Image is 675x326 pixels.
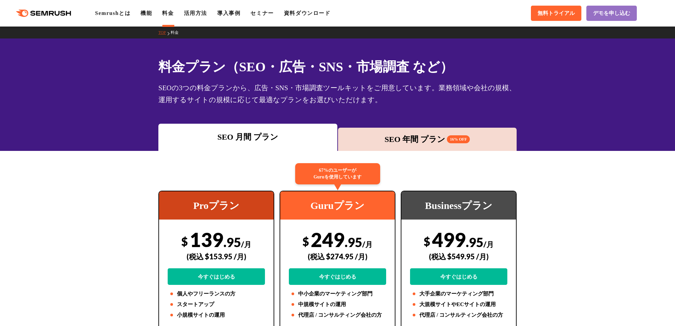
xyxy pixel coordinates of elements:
span: /月 [362,240,373,249]
a: 料金 [162,10,174,16]
a: セミナー [250,10,274,16]
span: .95 [466,234,483,250]
li: 中規模サイトの運用 [289,300,386,308]
li: 代理店 / コンサルティング会社の方 [410,311,507,319]
a: 今すぐはじめる [289,268,386,285]
a: TOP [158,30,171,35]
div: 499 [410,228,507,285]
li: 大手企業のマーケティング部門 [410,290,507,298]
li: 個人やフリーランスの方 [168,290,265,298]
span: /月 [483,240,494,249]
a: 今すぐはじめる [168,268,265,285]
a: 無料トライアル [531,6,581,21]
span: 無料トライアル [538,10,575,17]
div: SEOの3つの料金プランから、広告・SNS・市場調査ツールキットをご用意しています。業務領域や会社の規模、運用するサイトの規模に応じて最適なプランをお選びいただけます。 [158,82,517,106]
div: 67%のユーザーが Guruを使用しています [295,163,380,184]
span: デモを申し込む [593,10,630,17]
div: (税込 $274.95 /月) [289,245,386,268]
span: $ [424,234,430,248]
div: Guruプラン [280,191,395,220]
li: 大規模サイトやECサイトの運用 [410,300,507,308]
h1: 料金プラン（SEO・広告・SNS・市場調査 など） [158,57,517,77]
a: 料金 [171,30,184,35]
li: 代理店 / コンサルティング会社の方 [289,311,386,319]
span: /月 [241,240,251,249]
a: 資料ダウンロード [284,10,331,16]
a: 今すぐはじめる [410,268,507,285]
span: $ [302,234,309,248]
a: 活用方法 [184,10,207,16]
div: SEO 年間 プラン [341,133,514,145]
span: $ [181,234,188,248]
a: 導入事例 [217,10,240,16]
div: 249 [289,228,386,285]
div: (税込 $549.95 /月) [410,245,507,268]
div: 139 [168,228,265,285]
a: 機能 [140,10,152,16]
span: .95 [223,234,241,250]
li: 小規模サイトの運用 [168,311,265,319]
div: (税込 $153.95 /月) [168,245,265,268]
div: Businessプラン [401,191,516,220]
a: Semrushとは [95,10,130,16]
div: SEO 月間 プラン [162,131,334,143]
li: スタートアップ [168,300,265,308]
span: 16% OFF [447,135,470,143]
span: .95 [345,234,362,250]
div: Proプラン [159,191,274,220]
a: デモを申し込む [586,6,637,21]
li: 中小企業のマーケティング部門 [289,290,386,298]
